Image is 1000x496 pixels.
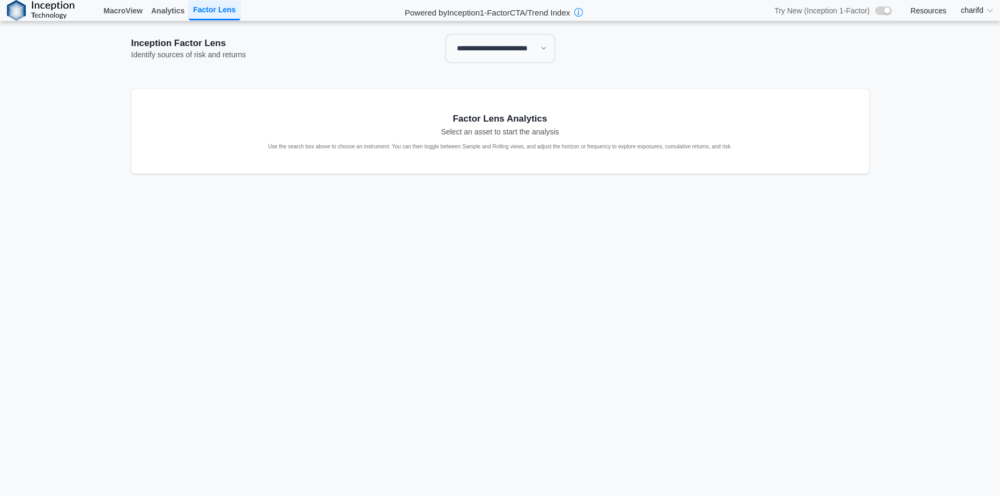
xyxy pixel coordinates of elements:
[774,6,870,16] span: Try New (Inception 1-Factor)
[954,1,1000,20] summary: charifd
[910,6,946,16] a: Resources
[441,127,559,137] div: Select an asset to start the analysis
[189,1,240,20] a: Factor Lens
[268,144,732,150] div: Use the search box above to choose an instrument. You can then toggle between Sample and Rolling ...
[131,50,372,59] div: Identify sources of risk and returns
[401,3,575,18] h2: Powered by Inception 1-Factor CTA/Trend Index
[99,2,147,20] a: MacroView
[961,5,983,16] span: charifd
[147,2,189,20] a: Analytics
[131,37,372,50] div: Inception Factor Lens
[453,112,547,125] div: Factor Lens Analytics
